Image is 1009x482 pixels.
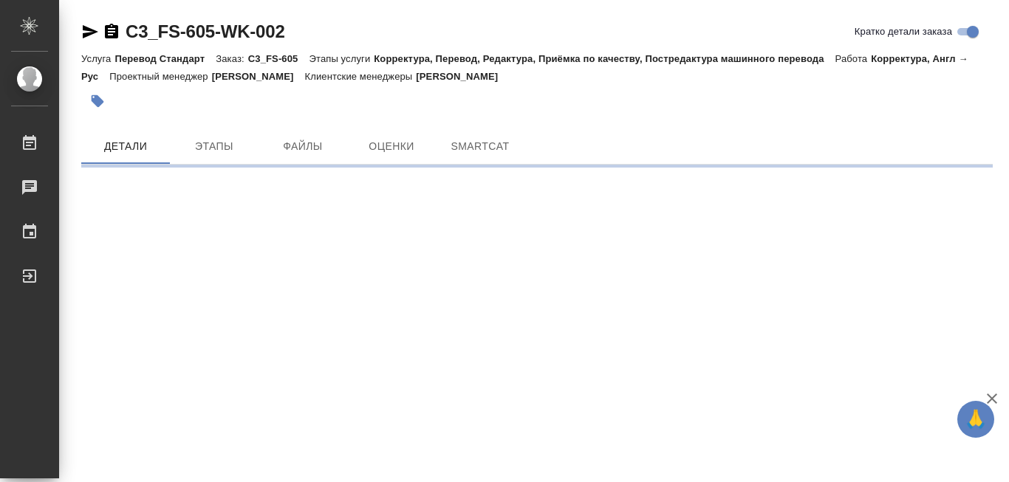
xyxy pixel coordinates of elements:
span: 🙏 [963,404,988,435]
button: Скопировать ссылку для ЯМессенджера [81,23,99,41]
span: Этапы [179,137,250,156]
p: [PERSON_NAME] [416,71,509,82]
p: Перевод Стандарт [114,53,216,64]
p: Услуга [81,53,114,64]
p: Этапы услуги [309,53,374,64]
span: Детали [90,137,161,156]
p: C3_FS-605 [248,53,309,64]
a: C3_FS-605-WK-002 [126,21,285,41]
span: Кратко детали заказа [855,24,952,39]
p: [PERSON_NAME] [212,71,305,82]
span: SmartCat [445,137,516,156]
p: Корректура, Перевод, Редактура, Приёмка по качеству, Постредактура машинного перевода [374,53,835,64]
button: Скопировать ссылку [103,23,120,41]
span: Оценки [356,137,427,156]
p: Заказ: [216,53,247,64]
button: 🙏 [957,401,994,438]
p: Клиентские менеджеры [305,71,417,82]
p: Работа [835,53,872,64]
button: Добавить тэг [81,85,114,117]
p: Проектный менеджер [109,71,211,82]
span: Файлы [267,137,338,156]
